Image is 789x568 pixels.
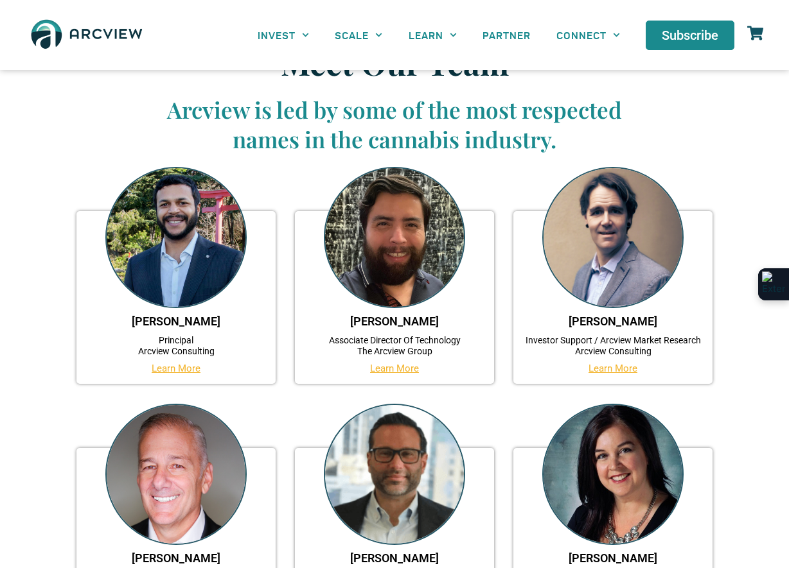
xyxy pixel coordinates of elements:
[526,335,701,356] a: Investor Support / Arcview Market ResearchArcview Consulting
[350,551,439,565] a: [PERSON_NAME]
[646,21,734,50] a: Subscribe
[152,363,200,374] a: Learn More
[138,335,215,356] a: PrincipalArcview Consulting
[322,21,395,49] a: SCALE
[569,314,657,328] a: [PERSON_NAME]
[544,21,633,49] a: CONNECT
[350,314,439,328] a: [PERSON_NAME]
[589,363,637,374] a: Learn More
[132,314,220,328] a: [PERSON_NAME]
[662,29,718,42] span: Subscribe
[26,13,148,57] img: The Arcview Group
[245,21,322,49] a: INVEST
[470,21,544,49] a: PARTNER
[396,21,470,49] a: LEARN
[370,363,419,374] a: Learn More
[144,95,645,153] h3: Arcview is led by some of the most respected names in the cannabis industry.
[144,44,645,82] h1: Meet Our Team
[569,551,657,565] a: [PERSON_NAME]
[132,551,220,565] a: [PERSON_NAME]
[329,335,461,356] a: Associate Director Of TechnologyThe Arcview Group
[245,21,633,49] nav: Menu
[762,271,785,297] img: Extension Icon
